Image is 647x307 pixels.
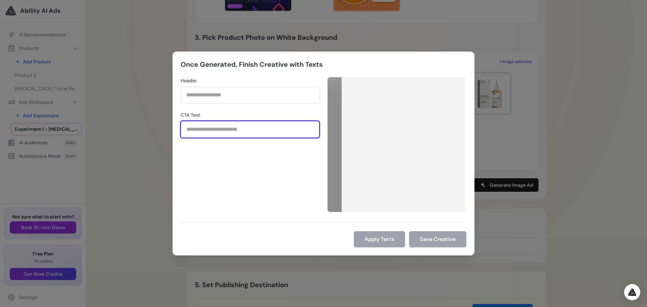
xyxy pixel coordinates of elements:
[181,112,319,118] label: CTA Text
[181,77,319,84] label: Header
[354,231,405,247] button: Apply Texts
[181,60,323,69] h2: Once Generated, Finish Creative with Texts
[409,231,466,247] button: Save Creative
[624,284,640,300] div: Open Intercom Messenger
